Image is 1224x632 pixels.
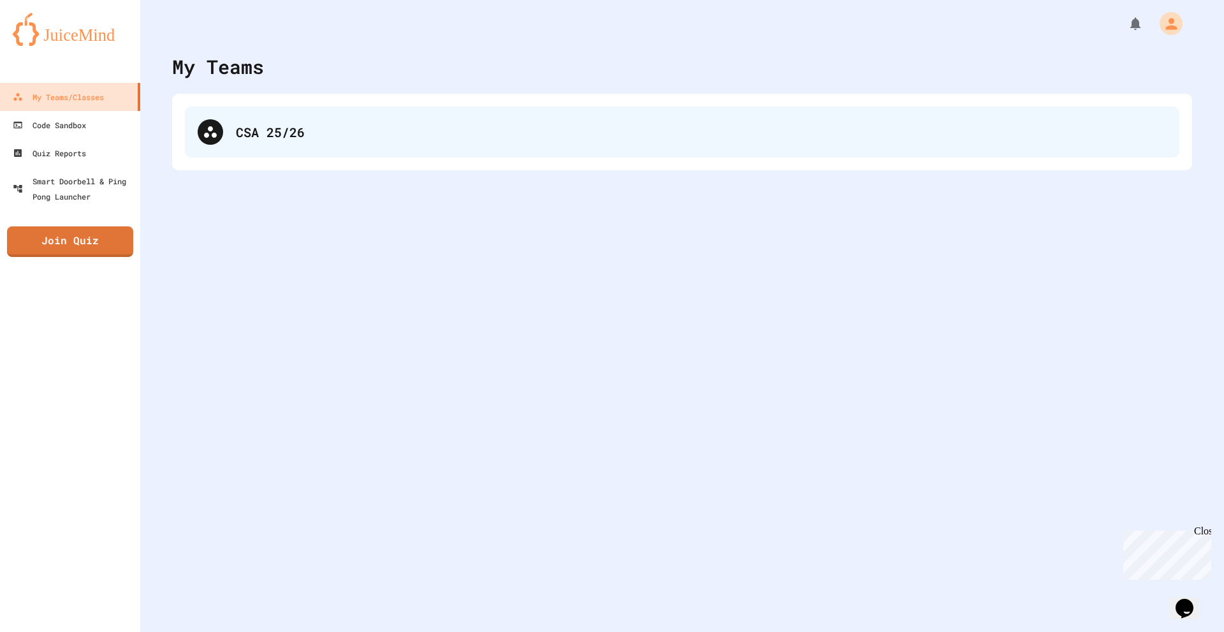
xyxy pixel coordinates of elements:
iframe: chat widget [1170,581,1211,619]
div: My Teams/Classes [13,89,104,105]
div: Chat with us now!Close [5,5,88,81]
div: Quiz Reports [13,145,86,161]
div: Code Sandbox [13,117,86,133]
div: My Account [1146,9,1186,38]
div: My Notifications [1104,13,1146,34]
div: My Teams [172,52,264,81]
div: CSA 25/26 [236,122,1167,142]
a: Join Quiz [7,226,133,257]
div: CSA 25/26 [185,107,1179,158]
iframe: chat widget [1118,525,1211,580]
img: logo-orange.svg [13,13,127,46]
div: Smart Doorbell & Ping Pong Launcher [13,173,135,204]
